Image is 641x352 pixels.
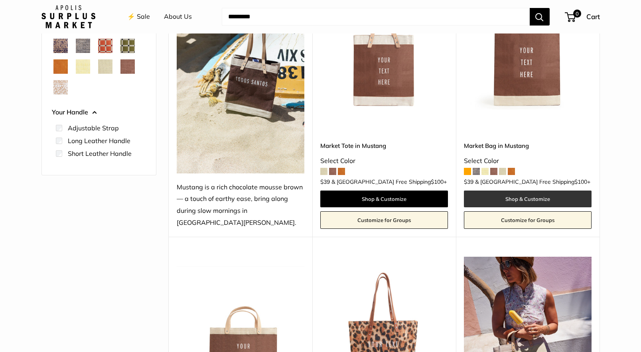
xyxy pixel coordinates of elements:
div: Select Color [464,155,592,167]
span: Cart [586,12,600,21]
span: $39 [464,178,473,185]
a: About Us [164,11,192,23]
input: Search... [222,8,530,26]
span: $100 [431,178,444,185]
button: Search [530,8,550,26]
div: Select Color [320,155,448,167]
button: Chenille Window Sage [120,39,135,53]
img: Apolis: Surplus Market [41,5,95,28]
span: $39 [320,178,330,185]
span: & [GEOGRAPHIC_DATA] Free Shipping + [475,179,590,185]
button: Your Handle [52,106,146,118]
label: Long Leather Handle [68,136,130,146]
div: Mustang is a rich chocolate mousse brown — a touch of earthy ease, bring along during slow mornin... [177,181,304,229]
button: Cognac [53,59,68,74]
a: ⚡️ Sale [127,11,150,23]
span: $100 [574,178,587,185]
button: White Porcelain [53,80,68,94]
button: Daisy [76,59,90,74]
span: & [GEOGRAPHIC_DATA] Free Shipping + [331,179,447,185]
button: Mint Sorbet [98,59,112,74]
label: Adjustable Strap [68,123,119,133]
label: Short Leather Handle [68,149,132,158]
button: Mustang [120,59,135,74]
button: Chenille Window Brick [98,39,112,53]
button: Chambray [76,39,90,53]
a: Shop & Customize [464,191,592,207]
a: Market Tote in Mustang [320,141,448,150]
span: 0 [573,10,581,18]
button: Blue Porcelain [53,39,68,53]
a: Shop & Customize [320,191,448,207]
a: Market Bag in Mustang [464,141,592,150]
a: 0 Cart [566,10,600,23]
a: Customize for Groups [320,211,448,229]
a: Customize for Groups [464,211,592,229]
